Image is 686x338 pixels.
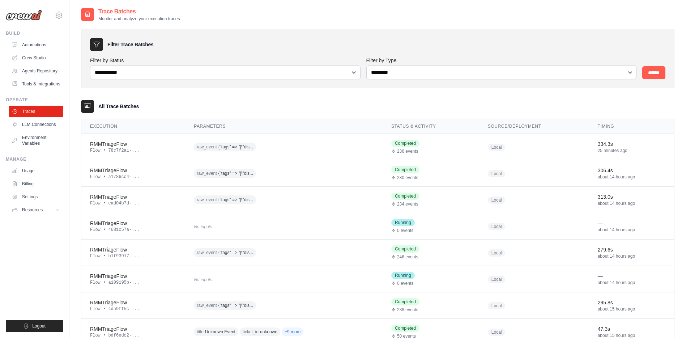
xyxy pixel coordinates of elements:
span: Unknown Event [205,329,235,335]
button: Resources [9,204,63,216]
h3: Filter Trace Batches [107,41,153,48]
span: Completed [391,140,419,147]
div: 279.6s [598,246,665,253]
div: — [598,220,665,227]
div: RMMTriageFlow [90,325,176,333]
th: Timing [589,119,674,134]
span: Completed [391,166,419,173]
span: raw_event [197,250,217,255]
img: Logo [6,10,42,21]
div: raw_event: {"tags" => "[\"disk_space\", \"storage\", \"workstation\", \"aspire_internal\"]", "tit... [194,194,333,206]
div: RMMTriageFlow [90,140,176,148]
span: Local [488,302,506,309]
iframe: Chat Widget [650,303,686,338]
span: Local [488,276,506,283]
tr: View details for RMMTriageFlow execution [81,160,674,187]
span: No inputs [194,277,212,282]
div: Build [6,30,63,36]
span: {"tags" => "[\"dis... [218,197,253,203]
span: unknown [260,329,277,335]
div: Flow • a109195b-... [90,280,176,286]
span: Local [488,249,506,257]
span: Local [488,144,506,151]
span: +9 more [282,328,303,336]
span: 234 events [397,201,418,207]
a: Usage [9,165,63,177]
span: title [197,329,204,335]
div: 313.0s [598,193,665,200]
div: 295.8s [598,299,665,306]
span: 236 events [397,148,418,154]
span: raw_event [197,170,217,176]
span: 246 events [397,254,418,260]
div: raw_event: {"tags" => "[\"disk_space\", \"storage\", \"workstation\", \"aspire_internal\"]", "tit... [194,300,333,311]
div: — [598,272,665,280]
div: about 14 hours ago [598,200,665,206]
h2: Trace Batches [98,7,180,16]
div: RMMTriageFlow [90,272,176,280]
p: Monitor and analyze your execution traces [98,16,180,22]
div: raw_event: {"tags" => "[\"disk_space\", \"storage\", \"workstation\", \"aspire_internal\"]", "tit... [194,168,333,179]
div: Flow • cad04b7d-... [90,200,176,206]
span: Resources [22,207,43,213]
label: Filter by Status [90,57,361,64]
div: 306.4s [598,167,665,174]
span: 0 events [397,228,413,233]
div: about 14 hours ago [598,253,665,259]
h3: All Trace Batches [98,103,139,110]
span: raw_event [197,144,217,150]
div: Flow • 4681c57a-... [90,227,176,233]
span: Completed [391,298,419,305]
th: Source/Deployment [479,119,589,134]
div: No inputs [194,274,333,284]
div: RMMTriageFlow [90,193,176,200]
span: 238 events [397,307,418,313]
span: raw_event [197,197,217,203]
span: 230 events [397,175,418,181]
div: Flow • b1f93917-... [90,253,176,259]
div: about 14 hours ago [598,227,665,233]
th: Execution [81,119,185,134]
span: Local [488,197,506,204]
a: Environment Variables [9,132,63,149]
div: RMMTriageFlow [90,299,176,306]
div: Operate [6,97,63,103]
span: No inputs [194,224,212,229]
a: LLM Connections [9,119,63,130]
th: Status & Activity [383,119,479,134]
tr: View details for RMMTriageFlow execution [81,134,674,160]
div: raw_event: {"tags" => "[\"disk_space\", \"storage\", \"workstation\", \"aspire_internal\"]", "tit... [194,141,333,153]
div: about 14 hours ago [598,280,665,286]
span: Completed [391,325,419,332]
span: {"tags" => "[\"dis... [218,144,253,150]
div: Flow • 78c7f2a1-... [90,148,176,153]
span: Local [488,223,506,230]
div: title: Unknown Event, ticket_id: unknown, root_cause: N/A - Resolved at triage, description: No d... [194,326,333,338]
span: Completed [391,193,419,200]
div: about 15 hours ago [598,306,665,312]
span: {"tags" => "[\"dis... [218,303,253,308]
span: Running [391,272,415,279]
div: 47.3s [598,325,665,333]
span: {"tags" => "[\"dis... [218,170,253,176]
div: Flow • 4da9ff5c-... [90,306,176,312]
tr: View details for RMMTriageFlow execution [81,187,674,213]
span: 0 events [397,280,413,286]
div: raw_event: {"tags" => "[\"disk_space\", \"storage\", \"workstation\", \"aspire_internal\"]", "tit... [194,247,333,258]
span: raw_event [197,303,217,308]
a: Agents Repository [9,65,63,77]
a: Automations [9,39,63,51]
span: ticket_id [243,329,259,335]
div: No inputs [194,221,333,231]
a: Tools & Integrations [9,78,63,90]
div: RMMTriageFlow [90,167,176,174]
th: Parameters [185,119,383,134]
div: 334.3s [598,140,665,148]
span: Completed [391,245,419,253]
span: Local [488,329,506,336]
a: Settings [9,191,63,203]
a: Billing [9,178,63,190]
div: about 14 hours ago [598,174,665,180]
div: RMMTriageFlow [90,246,176,253]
